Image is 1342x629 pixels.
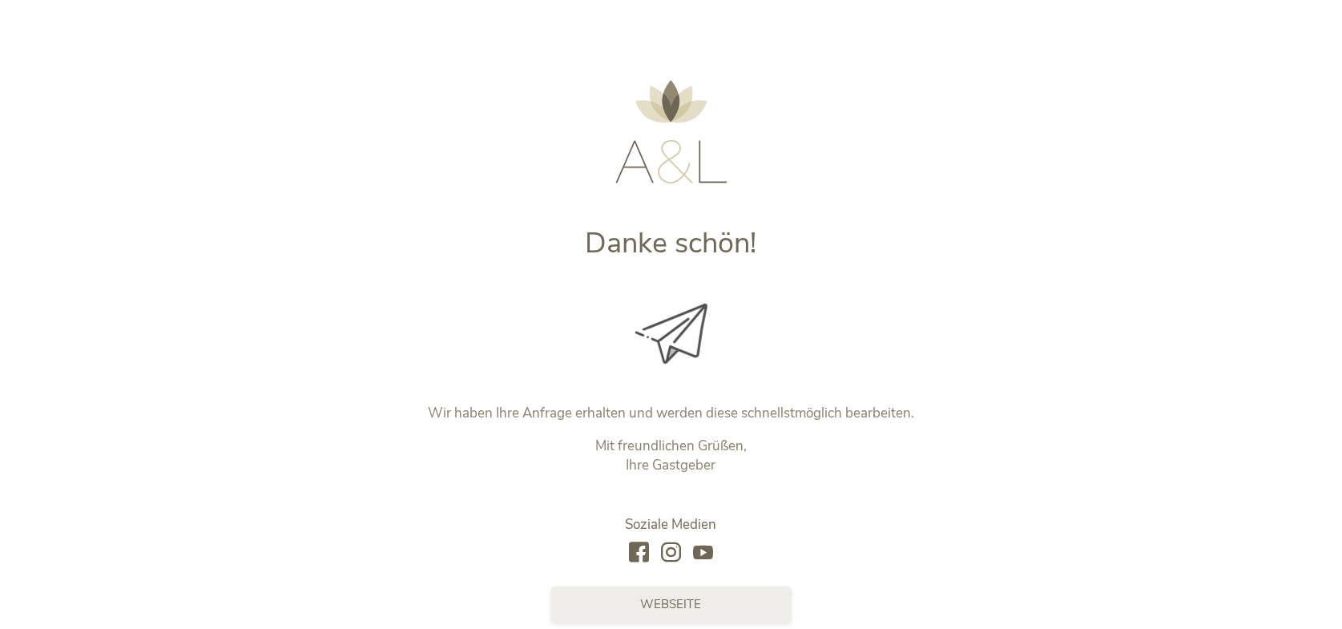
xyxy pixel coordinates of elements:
[626,515,717,534] font: Soziale Medien
[661,542,681,564] a: Instagram
[586,224,757,263] font: Danke schön!
[428,404,914,422] font: Wir haben Ihre Anfrage erhalten und werden diese schnellstmöglich bearbeiten.
[641,596,702,612] font: Webseite
[615,80,727,183] img: AMONTI & LUNARIS Wellnessresort
[629,542,649,564] a: Facebook
[551,587,792,623] a: Webseite
[627,456,716,474] font: Ihre Gastgeber
[595,437,747,455] font: Mit freundlichen Grüßen,
[635,304,707,364] img: Danke schön!
[693,542,713,564] a: YouTube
